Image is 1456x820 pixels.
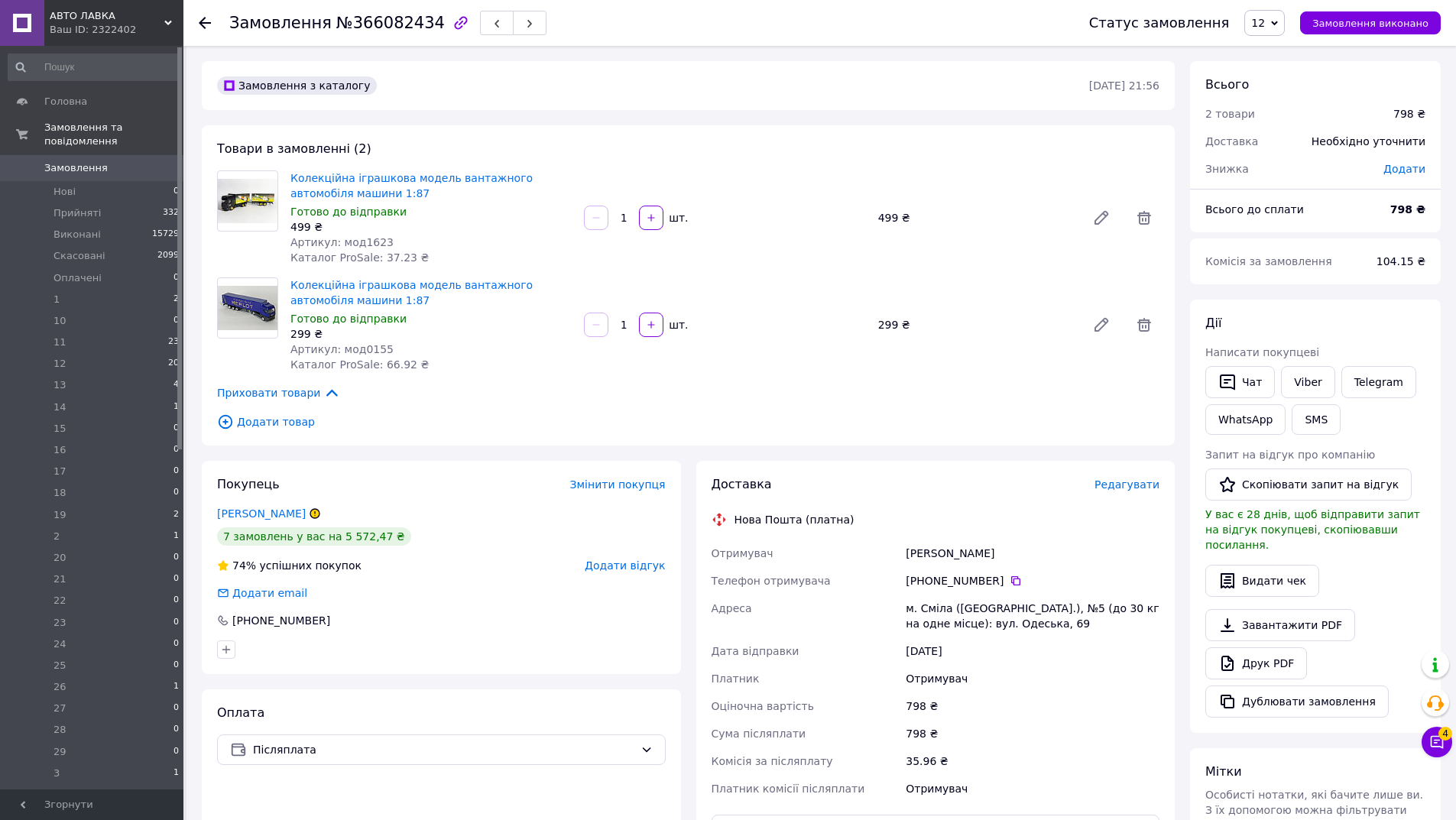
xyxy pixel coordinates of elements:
span: 12 [1251,17,1265,29]
span: Післяплата [253,741,634,758]
span: Мітки [1205,764,1242,779]
span: Видалити [1129,203,1159,233]
span: АВТО ЛАВКА [50,9,164,23]
span: 0 [173,659,179,673]
div: Нова Пошта (платна) [731,512,858,527]
span: 0 [173,594,179,608]
span: 0 [173,723,179,737]
span: Всього до сплати [1205,203,1304,216]
span: 18 [54,486,66,500]
span: Покупець [217,477,280,491]
span: 30 [54,788,66,802]
span: Комісія за післяплату [712,755,833,767]
span: Платник комісії післяплати [712,783,865,795]
b: 798 ₴ [1390,203,1425,216]
a: Редагувати [1086,310,1117,340]
span: 0 [173,551,179,565]
span: Видалити [1129,310,1159,340]
span: 0 [173,422,179,436]
span: Адреса [712,602,752,614]
span: Оціночна вартість [712,700,814,712]
a: Telegram [1341,366,1416,398]
div: 798 ₴ [903,720,1163,747]
span: Написати покупцеві [1205,346,1319,358]
span: Всього [1205,77,1249,92]
span: Готово до відправки [290,313,407,325]
button: Дублювати замовлення [1205,685,1389,718]
span: Артикул: мод1623 [290,236,394,248]
span: Телефон отримувача [712,575,831,587]
div: шт. [665,317,689,332]
span: 2 товари [1205,108,1255,120]
div: 499 ₴ [872,207,1080,228]
span: 0 [173,702,179,715]
span: 23 [54,616,66,630]
span: 19 [54,508,66,522]
span: Прийняті [54,206,101,220]
span: Отримувач [712,547,773,559]
span: Платник [712,673,760,685]
span: 16 [54,443,66,457]
span: Доставка [1205,135,1258,147]
input: Пошук [8,53,180,81]
time: [DATE] 21:56 [1089,79,1159,92]
span: 0 [173,314,179,328]
a: Колекційна іграшкова модель вантажного автомобіля машини 1:87 [290,172,533,199]
span: 3 [54,767,60,780]
span: Сума післяплати [712,728,806,740]
span: 29 [54,745,66,759]
span: Скасовані [54,249,105,263]
span: 2 [173,293,179,306]
span: У вас є 28 днів, щоб відправити запит на відгук покупцеві, скопіювавши посилання. [1205,508,1420,551]
span: 4 [173,378,179,392]
span: Додати відгук [585,559,665,572]
div: Отримувач [903,665,1163,692]
span: Виконані [54,228,101,241]
span: 11 [54,335,66,349]
span: 20 [54,551,66,565]
span: 13 [54,378,66,392]
div: шт. [665,210,689,225]
span: 1 [173,530,179,543]
span: 0 [173,745,179,759]
span: 28 [54,723,66,737]
button: Замовлення виконано [1300,11,1441,34]
div: [PHONE_NUMBER] [906,573,1159,588]
span: Додати [1383,163,1425,175]
a: Viber [1281,366,1334,398]
span: 17 [54,465,66,478]
a: Редагувати [1086,203,1117,233]
div: 798 ₴ [1393,106,1425,122]
span: Готово до відправки [290,206,407,218]
div: 499 ₴ [290,219,572,235]
div: [PHONE_NUMBER] [231,613,332,628]
span: Каталог ProSale: 37.23 ₴ [290,251,429,264]
a: Друк PDF [1205,647,1307,679]
span: Комісія за замовлення [1205,255,1332,267]
span: 15729 [152,228,179,241]
span: 0 [173,572,179,586]
div: Ваш ID: 2322402 [50,23,183,37]
button: SMS [1292,404,1341,435]
span: Артикул: мод0155 [290,343,394,355]
div: Додати email [231,585,309,601]
div: 299 ₴ [290,326,572,342]
span: Запит на відгук про компанію [1205,449,1375,461]
span: Нові [54,185,76,199]
span: Редагувати [1094,478,1159,491]
span: 74% [232,559,256,572]
div: [PERSON_NAME] [903,540,1163,567]
span: 1 [173,767,179,780]
span: 0 [173,637,179,651]
span: 4 [1438,727,1452,741]
span: 14 [54,400,66,414]
span: Дата відправки [712,645,799,657]
div: 35.96 ₴ [903,747,1163,775]
img: Колекційна іграшкова модель вантажного автомобіля машини 1:87 [218,286,277,331]
span: 0 [173,271,179,285]
span: Оплачені [54,271,102,285]
span: Замовлення [229,14,332,32]
span: 21 [54,572,66,586]
span: 1 [173,400,179,414]
span: Знижка [1205,163,1249,175]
